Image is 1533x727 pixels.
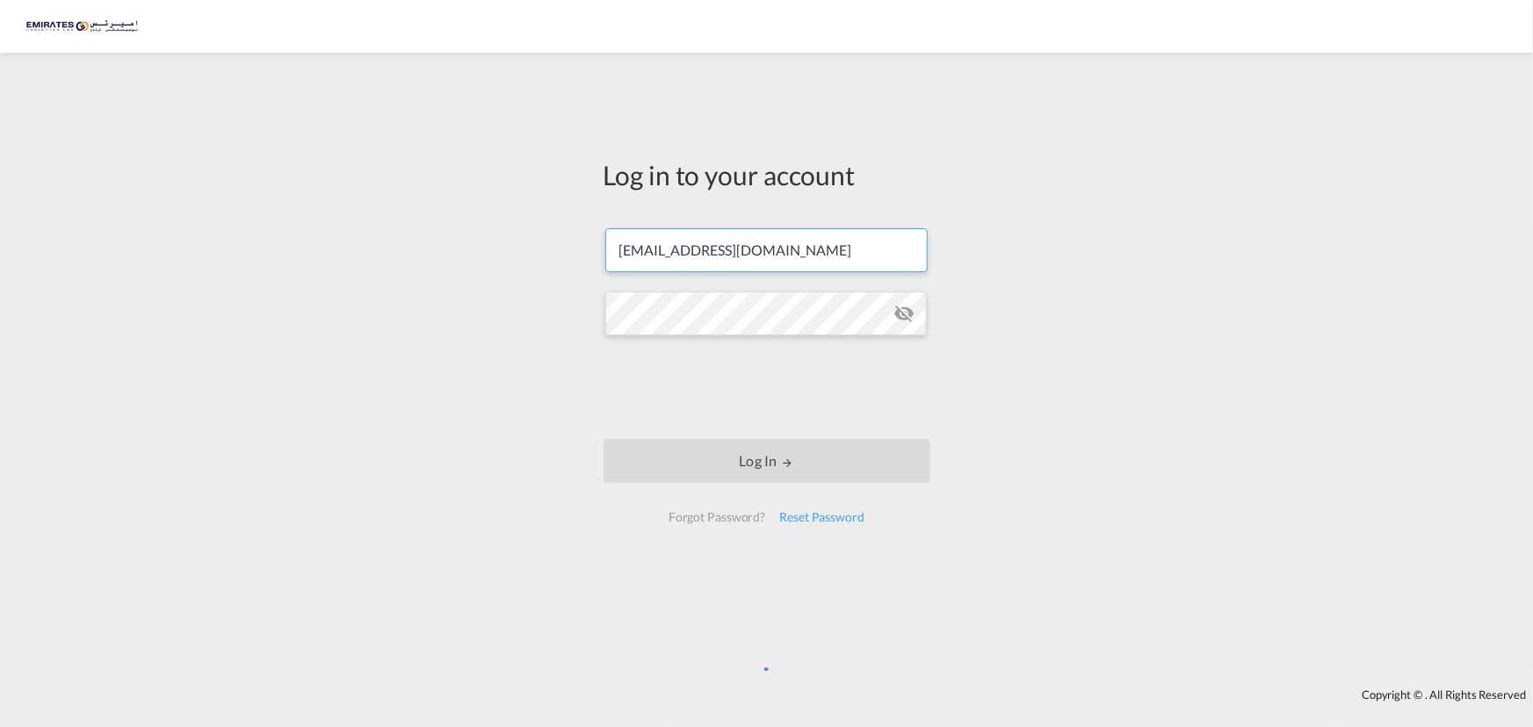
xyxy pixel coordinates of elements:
[633,353,900,421] iframe: reCAPTCHA
[605,228,928,272] input: Enter email/phone number
[26,7,145,47] img: c67187802a5a11ec94275b5db69a26e6.png
[662,501,772,533] div: Forgot Password?
[604,156,930,193] div: Log in to your account
[772,501,871,533] div: Reset Password
[604,439,930,483] button: LOGIN
[893,303,915,324] md-icon: icon-eye-off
